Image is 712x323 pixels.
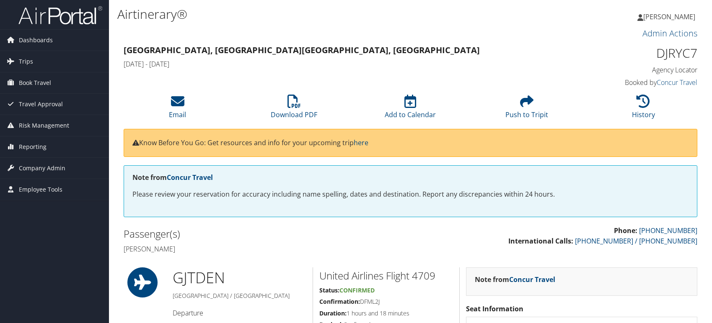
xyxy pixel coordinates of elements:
[124,244,404,254] h4: [PERSON_NAME]
[319,309,453,318] h5: 1 hours and 18 minutes
[124,59,551,69] h4: [DATE] - [DATE]
[639,226,697,235] a: [PHONE_NUMBER]
[271,99,317,119] a: Download PDF
[19,115,69,136] span: Risk Management
[117,5,508,23] h1: Airtinerary®
[614,226,637,235] strong: Phone:
[475,275,555,284] strong: Note from
[563,78,697,87] h4: Booked by
[19,94,63,115] span: Travel Approval
[19,30,53,51] span: Dashboards
[563,65,697,74] h4: Agency Locator
[132,189,689,200] p: Please review your reservation for accuracy including name spelling, dates and destination. Repor...
[173,292,307,300] h5: [GEOGRAPHIC_DATA] / [GEOGRAPHIC_DATA]
[319,309,347,317] strong: Duration:
[167,173,213,182] a: Concur Travel
[19,136,47,157] span: Reporting
[642,28,697,39] a: Admin Actions
[643,12,695,21] span: [PERSON_NAME]
[354,138,368,147] a: here
[319,297,453,306] h5: DFML2J
[124,227,404,241] h2: Passenger(s)
[173,267,307,288] h1: GJT DEN
[18,5,102,25] img: airportal-logo.png
[173,308,307,318] h4: Departure
[19,158,65,179] span: Company Admin
[385,99,436,119] a: Add to Calendar
[466,304,523,313] strong: Seat Information
[132,138,689,149] p: Know Before You Go: Get resources and info for your upcoming trip
[509,275,555,284] a: Concur Travel
[563,44,697,62] h1: DJRYC7
[508,236,573,246] strong: International Calls:
[319,286,339,294] strong: Status:
[637,4,704,29] a: [PERSON_NAME]
[505,99,548,119] a: Push to Tripit
[575,236,697,246] a: [PHONE_NUMBER] / [PHONE_NUMBER]
[657,78,697,87] a: Concur Travel
[632,99,655,119] a: History
[124,44,480,56] strong: [GEOGRAPHIC_DATA], [GEOGRAPHIC_DATA] [GEOGRAPHIC_DATA], [GEOGRAPHIC_DATA]
[169,99,186,119] a: Email
[19,72,51,93] span: Book Travel
[132,173,213,182] strong: Note from
[19,51,33,72] span: Trips
[319,269,453,283] h2: United Airlines Flight 4709
[339,286,375,294] span: Confirmed
[319,297,360,305] strong: Confirmation:
[19,179,62,200] span: Employee Tools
